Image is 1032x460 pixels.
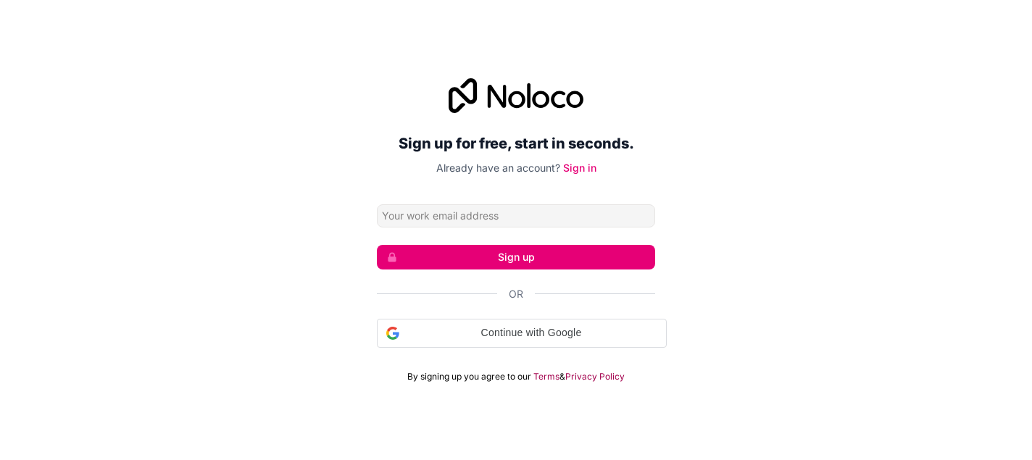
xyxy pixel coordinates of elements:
[377,204,655,227] input: Email address
[563,162,596,174] a: Sign in
[377,319,667,348] div: Continue with Google
[377,130,655,156] h2: Sign up for free, start in seconds.
[565,371,625,382] a: Privacy Policy
[436,162,560,174] span: Already have an account?
[509,287,523,301] span: Or
[559,371,565,382] span: &
[533,371,559,382] a: Terms
[405,325,657,340] span: Continue with Google
[377,245,655,269] button: Sign up
[407,371,531,382] span: By signing up you agree to our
